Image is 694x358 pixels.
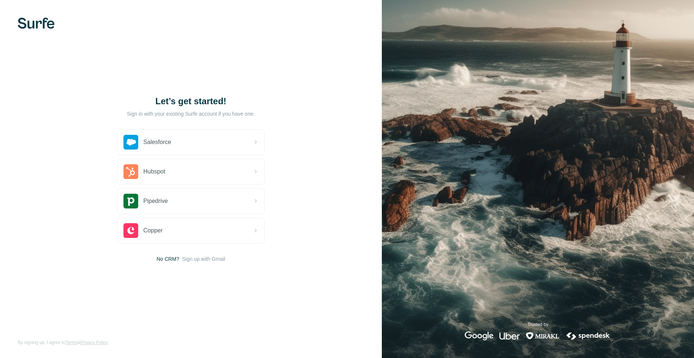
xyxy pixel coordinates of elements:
[565,331,611,340] img: spendesk's logo
[143,167,165,176] span: Hubspot
[80,340,108,345] a: Privacy Policy
[123,223,138,238] img: copper's logo
[182,255,225,263] button: Sign up with Gmail
[123,194,138,208] img: pipedrive's logo
[123,164,138,179] img: hubspot's logo
[499,331,520,340] img: uber's logo
[117,95,265,107] h1: Let’s get started!
[143,138,171,147] span: Salesforce
[123,135,138,150] img: salesforce's logo
[65,340,77,345] a: Terms
[18,18,55,29] img: Surfe's logo
[143,197,168,206] span: Pipedrive
[157,255,179,263] span: No CRM?
[127,110,255,117] p: Sign in with your existing Surfe account if you have one.
[526,331,559,340] img: mirakl's logo
[18,339,108,346] span: By signing up, I agree to &
[527,321,548,328] p: Trusted by
[465,331,494,340] img: google's logo
[143,226,163,235] span: Copper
